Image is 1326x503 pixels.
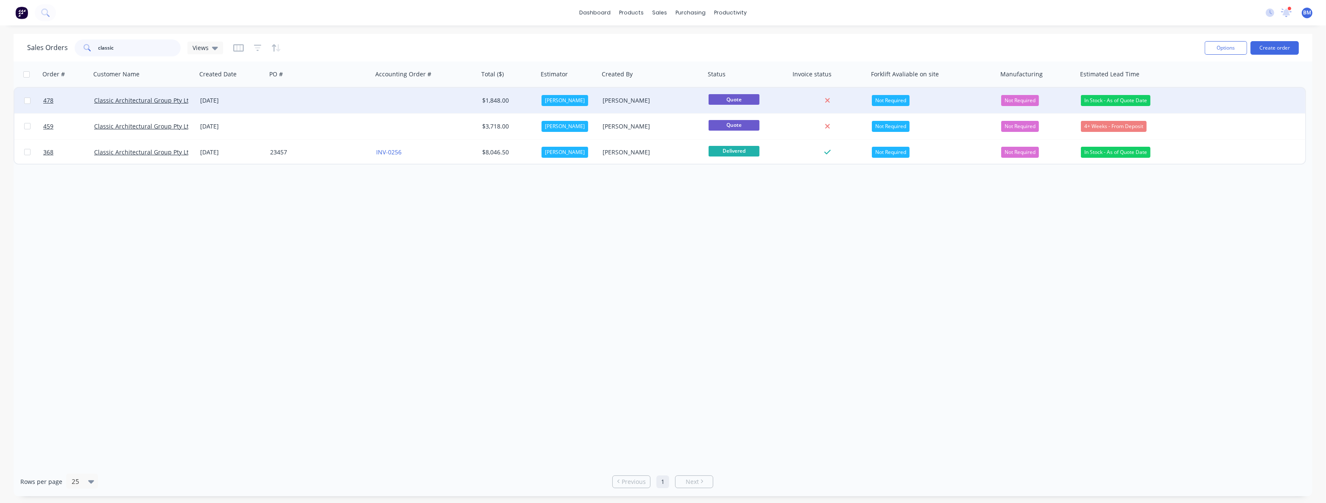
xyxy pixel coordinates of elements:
div: products [615,6,648,19]
a: 459 [43,114,94,139]
div: Status [708,70,726,78]
span: 368 [43,148,53,156]
div: Created By [602,70,633,78]
span: 478 [43,96,53,105]
span: Previous [622,478,646,486]
a: 368 [43,140,94,165]
div: $8,046.50 [482,148,532,156]
div: PO # [269,70,283,78]
div: Total ($) [481,70,504,78]
span: Views [193,43,209,52]
div: 23457 [270,148,364,156]
span: BM [1303,9,1311,17]
a: dashboard [575,6,615,19]
div: Accounting Order # [375,70,431,78]
div: [PERSON_NAME] [542,95,588,106]
div: Estimator [541,70,568,78]
div: Invoice status [793,70,832,78]
div: purchasing [671,6,710,19]
div: In Stock - As of Quote Date [1081,147,1150,158]
span: Quote [709,120,759,131]
div: [DATE] [200,148,263,156]
span: Not Required [1005,122,1036,131]
span: 459 [43,122,53,131]
div: sales [648,6,671,19]
button: Not Required [1001,147,1039,158]
div: [PERSON_NAME] [603,148,697,156]
span: Rows per page [20,478,62,486]
div: In Stock - As of Quote Date [1081,95,1150,106]
div: Manufacturing [1000,70,1043,78]
button: Not Required [1001,121,1039,132]
div: [DATE] [200,122,263,131]
h1: Sales Orders [27,44,68,52]
div: productivity [710,6,751,19]
div: Customer Name [93,70,140,78]
div: $3,718.00 [482,122,532,131]
div: Forklift Avaliable on site [871,70,939,78]
a: Classic Architectural Group Pty Ltd [94,148,193,156]
button: Not Required [1001,95,1039,106]
div: Estimated Lead Time [1080,70,1139,78]
a: Classic Architectural Group Pty Ltd [94,122,193,130]
a: Classic Architectural Group Pty Ltd [94,96,193,104]
div: $1,848.00 [482,96,532,105]
span: Not Required [1005,148,1036,156]
a: 478 [43,88,94,113]
a: Page 1 is your current page [656,475,669,488]
div: [PERSON_NAME] [542,121,588,132]
span: Next [686,478,699,486]
span: Delivered [709,146,759,156]
img: Factory [15,6,28,19]
a: INV-0256 [376,148,402,156]
div: Not Required [872,95,910,106]
span: Not Required [1005,96,1036,105]
button: Create order [1251,41,1299,55]
div: Created Date [199,70,237,78]
div: Not Required [872,147,910,158]
ul: Pagination [609,475,717,488]
a: Next page [676,478,713,486]
button: Options [1205,41,1247,55]
div: Order # [42,70,65,78]
div: [PERSON_NAME] [603,122,697,131]
div: [PERSON_NAME] [542,147,588,158]
input: Search... [98,39,181,56]
div: [DATE] [200,96,263,105]
div: 4+ Weeks - From Deposit [1081,121,1147,132]
div: [PERSON_NAME] [603,96,697,105]
a: Previous page [613,478,650,486]
span: Quote [709,94,759,105]
div: Not Required [872,121,910,132]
